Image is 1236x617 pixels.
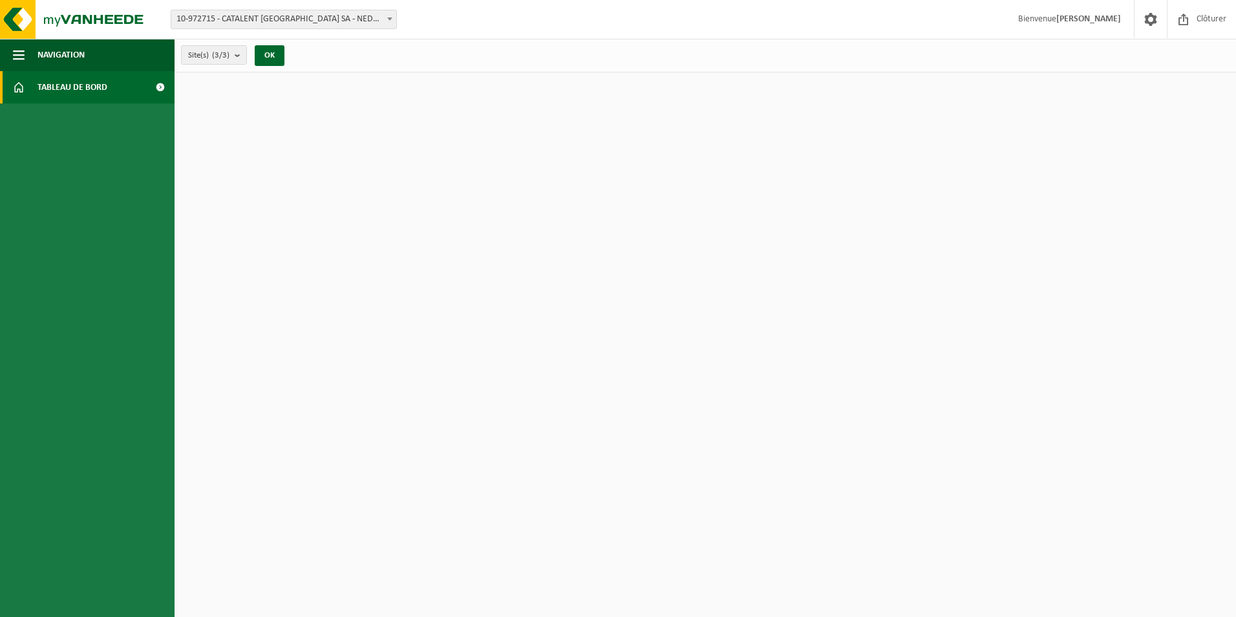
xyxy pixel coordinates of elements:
span: Tableau de bord [37,71,107,103]
button: Site(s)(3/3) [181,45,247,65]
count: (3/3) [212,51,229,60]
strong: [PERSON_NAME] [1056,14,1121,24]
span: 10-972715 - CATALENT BELGIUM SA - NEDER-OVER-HEEMBEEK [171,10,396,28]
span: 10-972715 - CATALENT BELGIUM SA - NEDER-OVER-HEEMBEEK [171,10,397,29]
span: Site(s) [188,46,229,65]
span: Navigation [37,39,85,71]
button: OK [255,45,284,66]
